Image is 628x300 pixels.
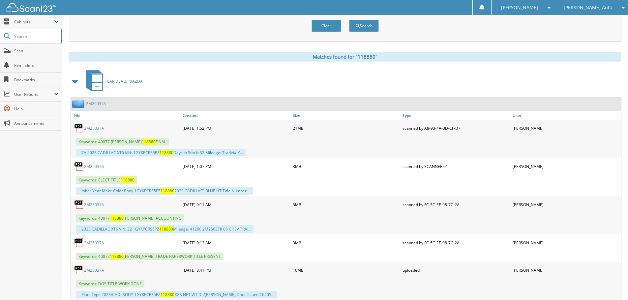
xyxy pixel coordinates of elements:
div: scanned by FC-5C-EE-98-7C-2A [401,236,511,249]
div: 3MB [291,198,401,211]
button: Clear [312,20,341,32]
div: scanned by SCANNER 01 [401,160,511,173]
a: 2M25037A [84,240,104,246]
div: [DATE] 9:12 AM [181,236,291,249]
a: Type [401,111,511,120]
span: 118880 [161,188,174,194]
div: scanned by A8-93-4A-3D-CF-D7 [401,122,511,135]
div: ...Plate Type 2023/CADI BODY 1GYKPCRS5PZ RGS NET WT DL/[PERSON_NAME] Date Issued C6405... [76,291,277,298]
img: PDF.png [74,200,84,209]
img: PDF.png [74,161,84,171]
a: CAR DEALS MAZDA [82,68,143,94]
span: Reminders [14,63,59,68]
span: 118880 [161,292,174,297]
a: User [511,111,621,120]
span: Keywords: ELECT TITLE [76,176,137,184]
span: Scan [14,48,59,54]
div: [DATE] 1:52 PM [181,122,291,135]
img: PDF.png [74,238,84,248]
div: [DATE] 1:07 PM [181,160,291,173]
img: PDF.png [74,123,84,133]
div: scanned by FC-5C-EE-98-7C-2A [401,198,511,211]
a: 2M25037A [84,164,104,169]
span: CAR DEALS MAZDA [107,78,143,84]
a: 2M25037A [86,101,106,106]
div: 21MB [291,122,401,135]
span: 118880 [142,139,156,145]
span: Announcements [14,121,59,126]
div: 3MB [291,160,401,173]
div: Matches found for "118880" [69,52,621,62]
a: File [71,111,181,120]
span: Bookmarks [14,77,59,83]
a: 2M25037A [84,267,104,273]
span: Keywords: DGS TITLE WORK DONE [76,280,144,287]
div: ...7A 2023 CADILLAC XT6 VIN: 1GYKPCRS5PZ Days In Stock: 32 Mileage: Tradei# Y... [76,149,246,156]
span: [PERSON_NAME] Auto [564,6,612,10]
span: Keywords: 40077 [PERSON_NAME] TRADE PAPERWORK TITLE PRESENT [76,253,224,260]
span: User Reports [14,92,54,97]
div: ...mber Year Make Color Body 1GYKPCRS5PZ 2023 CADILLAC] BLUE UT Title Number ... [76,187,253,195]
img: folder2.png [72,99,86,108]
a: Size [291,111,401,120]
iframe: Chat Widget [595,268,628,300]
a: Created [181,111,291,120]
span: 118880 [160,150,173,155]
div: [PERSON_NAME] [511,198,621,211]
div: uploaded [401,263,511,277]
span: [PERSON_NAME] [501,6,538,10]
div: [PERSON_NAME] [511,236,621,249]
div: [DATE] 9:11 AM [181,198,291,211]
span: Keywords: 40077 [PERSON_NAME] FINAL [76,138,169,146]
div: [DATE] 8:41 PM [181,263,291,277]
div: [PERSON_NAME] [511,160,621,173]
span: Keywords: 40077 [PERSON_NAME] ACCOUNTING [76,214,184,222]
img: scan123-logo-white.svg [7,3,56,12]
span: 118880 [110,254,124,259]
div: ...2023 CADILLAC XT6 VIN: 32 1GYKPCRS5PZ Mileage: 41260 2M250378 06 CHEV TRAI... [76,225,254,233]
span: 118880 [110,215,124,221]
a: 2M25037A [84,125,104,131]
button: Search [349,20,379,32]
span: Help [14,106,59,112]
div: 3MB [291,236,401,249]
span: Search [14,34,58,39]
span: Cabinets [14,19,54,25]
div: [PERSON_NAME] [511,122,621,135]
div: 10MB [291,263,401,277]
div: [PERSON_NAME] [511,263,621,277]
span: 118880 [121,177,135,183]
span: 118880 [159,226,173,232]
img: PDF.png [74,265,84,275]
a: 2M25037A [84,202,104,207]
